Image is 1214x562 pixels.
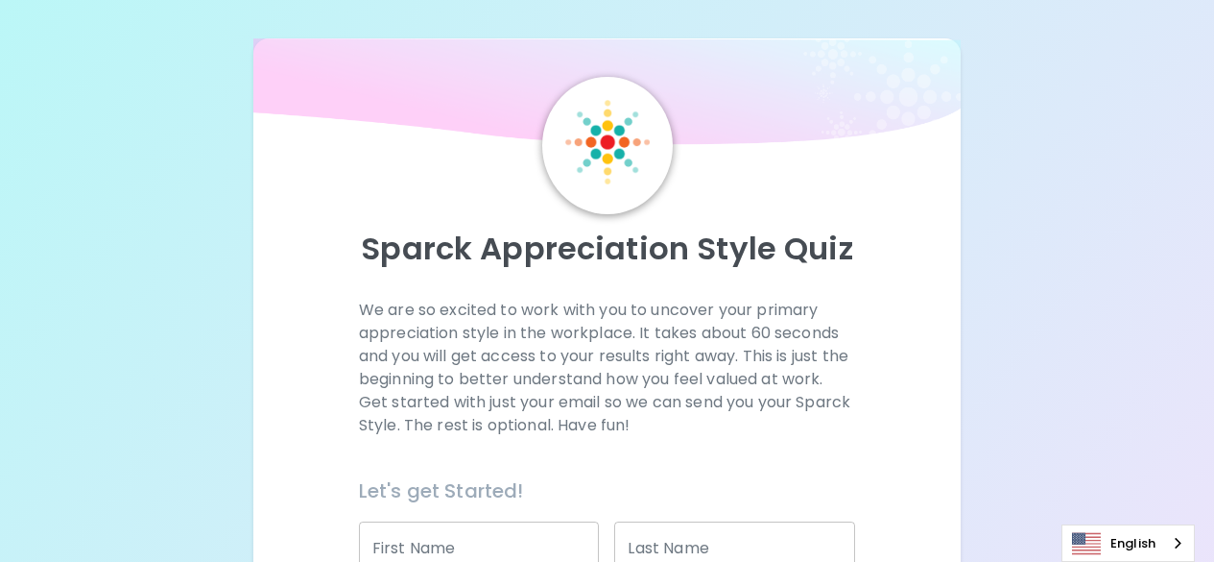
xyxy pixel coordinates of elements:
img: wave [253,38,962,154]
h6: Let's get Started! [359,476,855,506]
aside: Language selected: English [1061,525,1195,562]
p: Sparck Appreciation Style Quiz [276,230,939,268]
div: Language [1061,525,1195,562]
p: We are so excited to work with you to uncover your primary appreciation style in the workplace. I... [359,299,855,437]
img: Sparck Logo [565,100,650,184]
a: English [1062,525,1194,561]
